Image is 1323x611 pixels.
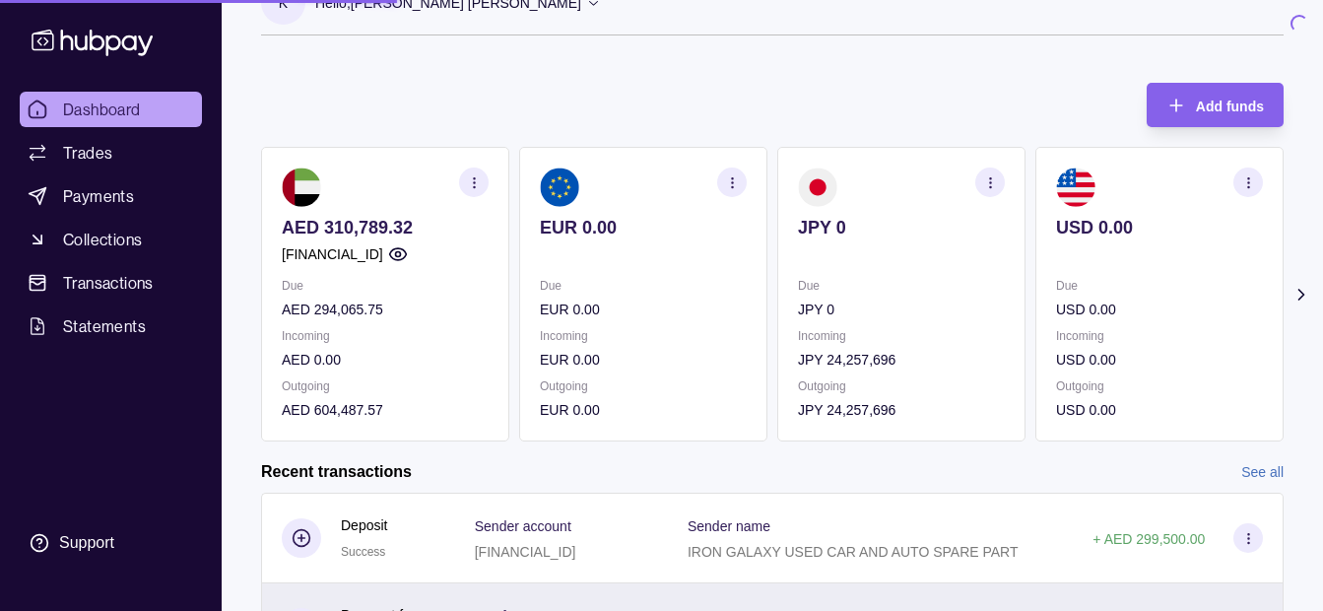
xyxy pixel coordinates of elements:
[63,228,142,251] span: Collections
[798,299,1005,320] p: JPY 0
[1056,168,1095,207] img: us
[20,265,202,301] a: Transactions
[688,518,770,534] p: Sender name
[540,375,747,397] p: Outgoing
[798,399,1005,421] p: JPY 24,257,696
[282,299,489,320] p: AED 294,065.75
[63,271,154,295] span: Transactions
[1196,99,1264,114] span: Add funds
[540,217,747,238] p: EUR 0.00
[341,514,387,536] p: Deposit
[540,325,747,347] p: Incoming
[282,243,383,265] p: [FINANCIAL_ID]
[63,141,112,165] span: Trades
[798,349,1005,371] p: JPY 24,257,696
[63,184,134,208] span: Payments
[341,545,385,559] span: Success
[798,168,837,207] img: jp
[540,168,579,207] img: eu
[261,461,412,483] h2: Recent transactions
[1056,349,1263,371] p: USD 0.00
[798,275,1005,297] p: Due
[20,178,202,214] a: Payments
[475,518,571,534] p: Sender account
[20,308,202,344] a: Statements
[1241,461,1284,483] a: See all
[1056,375,1263,397] p: Outgoing
[282,399,489,421] p: AED 604,487.57
[1056,275,1263,297] p: Due
[20,522,202,564] a: Support
[282,349,489,371] p: AED 0.00
[540,275,747,297] p: Due
[1056,399,1263,421] p: USD 0.00
[540,349,747,371] p: EUR 0.00
[798,325,1005,347] p: Incoming
[20,92,202,127] a: Dashboard
[282,375,489,397] p: Outgoing
[1147,83,1284,127] button: Add funds
[540,299,747,320] p: EUR 0.00
[282,168,321,207] img: ae
[63,314,146,338] span: Statements
[282,325,489,347] p: Incoming
[688,544,1019,560] p: IRON GALAXY USED CAR AND AUTO SPARE PART
[1056,325,1263,347] p: Incoming
[475,544,576,560] p: [FINANCIAL_ID]
[798,217,1005,238] p: JPY 0
[20,135,202,170] a: Trades
[20,222,202,257] a: Collections
[282,217,489,238] p: AED 310,789.32
[1056,217,1263,238] p: USD 0.00
[282,275,489,297] p: Due
[59,532,114,554] div: Support
[1056,299,1263,320] p: USD 0.00
[1092,531,1205,547] p: + AED 299,500.00
[540,399,747,421] p: EUR 0.00
[798,375,1005,397] p: Outgoing
[63,98,141,121] span: Dashboard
